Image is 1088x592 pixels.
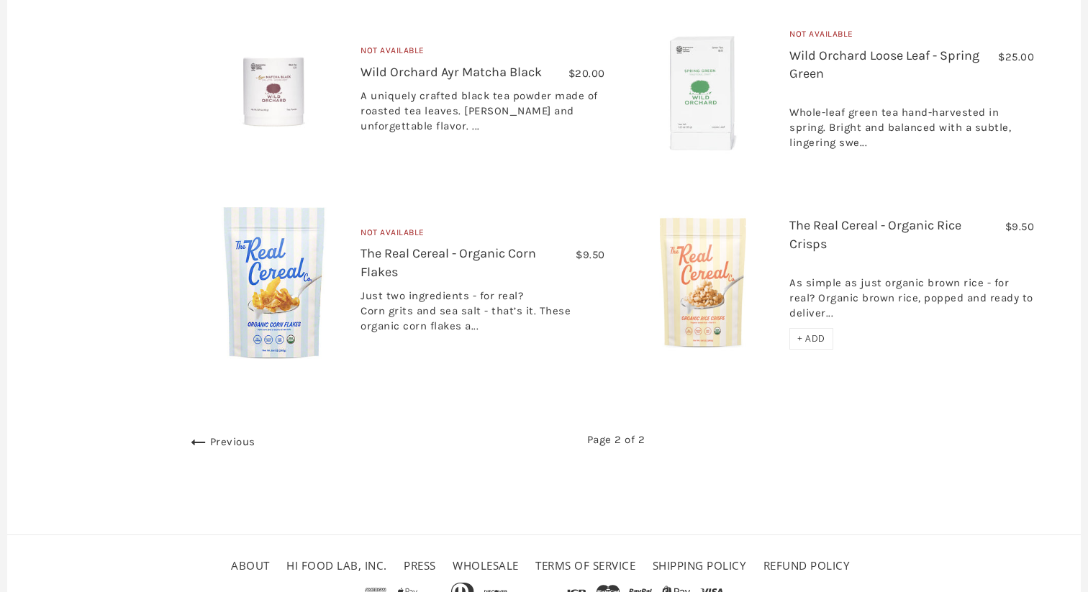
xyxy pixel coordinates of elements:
div: Not Available [789,27,1034,47]
span: $25.00 [998,50,1034,63]
a: Terms of service [535,558,635,573]
img: The Real Cereal - Organic Rice Crisps [627,207,779,360]
a: Wild Orchard Loose Leaf - Spring Green [789,47,979,81]
a: Wild Orchard Ayr Matcha Black [361,64,542,80]
ul: Secondary [227,553,861,578]
div: Not Available [361,44,605,63]
div: Just two ingredients - for real? Corn grits and sea salt - that’s it. These organic corn flakes a... [361,288,605,341]
a: The Real Cereal - Organic Rice Crisps [789,217,961,251]
img: Wild Orchard Ayr Matcha Black [198,17,350,169]
div: Not Available [361,226,605,245]
a: Press [404,558,436,573]
img: Wild Orchard Loose Leaf - Spring Green [627,14,779,171]
a: The Real Cereal - Organic Corn Flakes [361,245,536,279]
a: Refund policy [763,558,851,573]
span: $9.50 [576,248,605,261]
span: $9.50 [1005,220,1035,233]
a: About [231,558,270,573]
a: Wholesale [453,558,519,573]
a: HI FOOD LAB, INC. [286,558,387,573]
div: + ADD [789,328,833,350]
span: Page 2 of 2 [187,431,1046,448]
img: The Real Cereal - Organic Corn Flakes [198,207,350,360]
span: $20.00 [568,67,605,80]
a: Shipping Policy [653,558,747,573]
div: Whole-leaf green tea hand-harvested in spring. Bright and balanced with a subtle, lingering swe... [789,90,1034,158]
div: As simple as just organic brown rice - for real? Organic brown rice, popped and ready to deliver... [789,260,1034,328]
a: Previous [187,435,255,448]
div: A uniquely crafted black tea powder made of roasted tea leaves. [PERSON_NAME] and unforgettable f... [361,88,605,141]
span: + ADD [797,332,825,345]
